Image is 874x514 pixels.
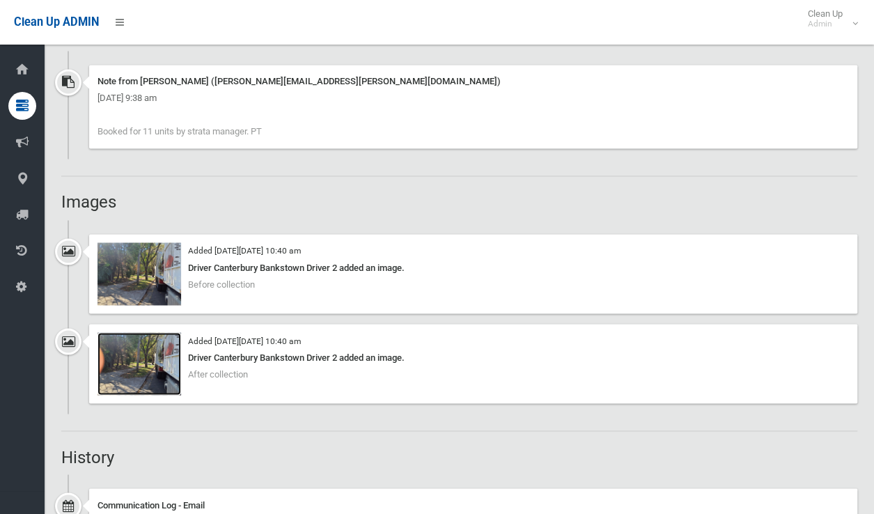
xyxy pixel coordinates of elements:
span: Before collection [188,279,255,289]
span: Clean Up ADMIN [14,15,99,29]
small: Admin [808,19,843,29]
span: After collection [188,368,248,379]
h2: History [61,448,857,466]
img: 2025-09-1510.40.184859412586883268162.jpg [97,332,181,395]
div: Note from [PERSON_NAME] ([PERSON_NAME][EMAIL_ADDRESS][PERSON_NAME][DOMAIN_NAME]) [97,73,849,90]
div: [DATE] 9:38 am [97,90,849,107]
span: Clean Up [801,8,857,29]
img: 2025-09-1510.39.58414745594730026504.jpg [97,242,181,305]
small: Added [DATE][DATE] 10:40 am [188,246,301,256]
div: Communication Log - Email [97,497,849,513]
small: Added [DATE][DATE] 10:40 am [188,336,301,345]
div: Driver Canterbury Bankstown Driver 2 added an image. [97,349,849,366]
span: Booked for 11 units by strata manager. PT [97,126,262,137]
div: Driver Canterbury Bankstown Driver 2 added an image. [97,259,849,276]
h2: Images [61,193,857,211]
